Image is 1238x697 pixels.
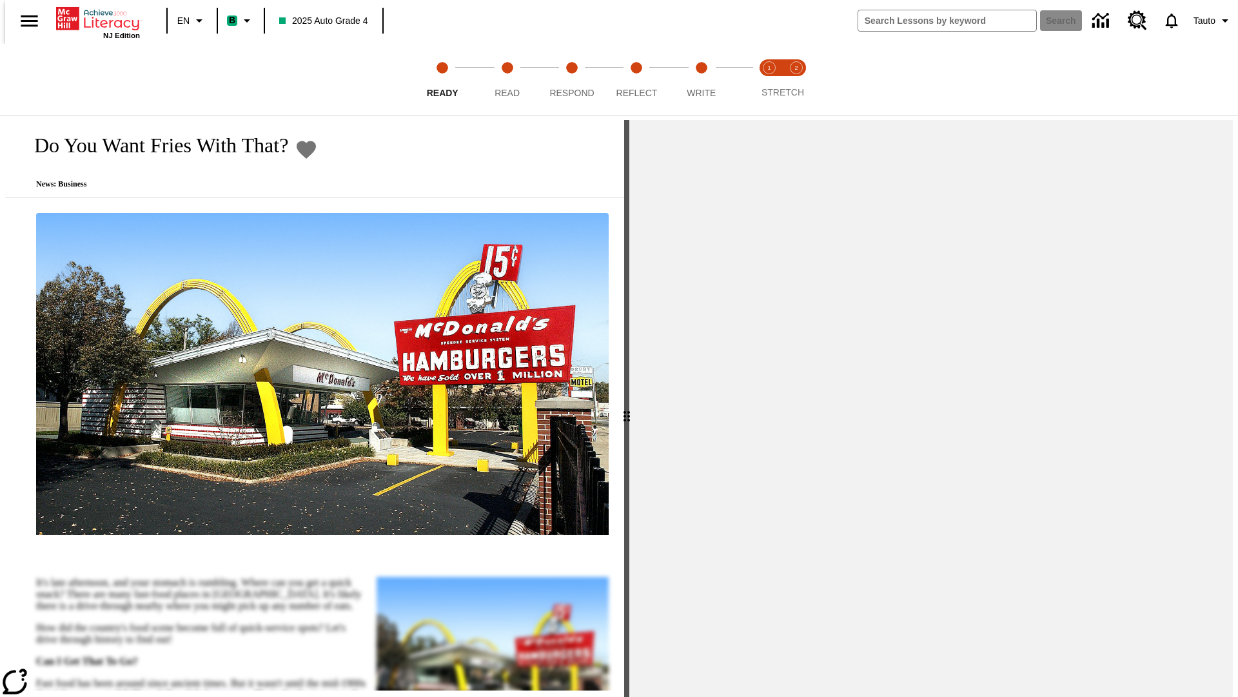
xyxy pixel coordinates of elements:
[629,120,1233,697] div: activity
[295,138,318,161] button: Add to Favorites - Do You Want Fries With That?
[469,44,544,115] button: Read step 2 of 5
[624,120,629,697] div: Press Enter or Spacebar and then press right and left arrow keys to move the slider
[222,9,260,32] button: Boost Class color is mint green. Change class color
[5,120,624,691] div: reading
[103,32,140,39] span: NJ Edition
[616,88,658,98] span: Reflect
[1188,9,1238,32] button: Profile/Settings
[535,44,609,115] button: Respond step 3 of 5
[21,134,288,157] h1: Do You Want Fries With That?
[1085,3,1120,39] a: Data Center
[427,88,458,98] span: Ready
[687,88,716,98] span: Write
[10,2,48,40] button: Open side menu
[767,65,771,71] text: 1
[778,44,815,115] button: Stretch Respond step 2 of 2
[794,65,798,71] text: 2
[1120,3,1155,38] a: Resource Center, Will open in new tab
[229,12,235,28] span: B
[279,14,368,28] span: 2025 Auto Grade 4
[549,88,594,98] span: Respond
[664,44,739,115] button: Write step 5 of 5
[36,213,609,536] img: One of the first McDonald's stores, with the iconic red sign and golden arches.
[56,5,140,39] div: Home
[172,9,213,32] button: Language: EN, Select a language
[405,44,480,115] button: Ready step 1 of 5
[21,179,318,189] p: News: Business
[177,14,190,28] span: EN
[1194,14,1215,28] span: Tauto
[495,88,520,98] span: Read
[751,44,788,115] button: Stretch Read step 1 of 2
[761,87,804,97] span: STRETCH
[1155,4,1188,37] a: Notifications
[858,10,1036,31] input: search field
[599,44,674,115] button: Reflect step 4 of 5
